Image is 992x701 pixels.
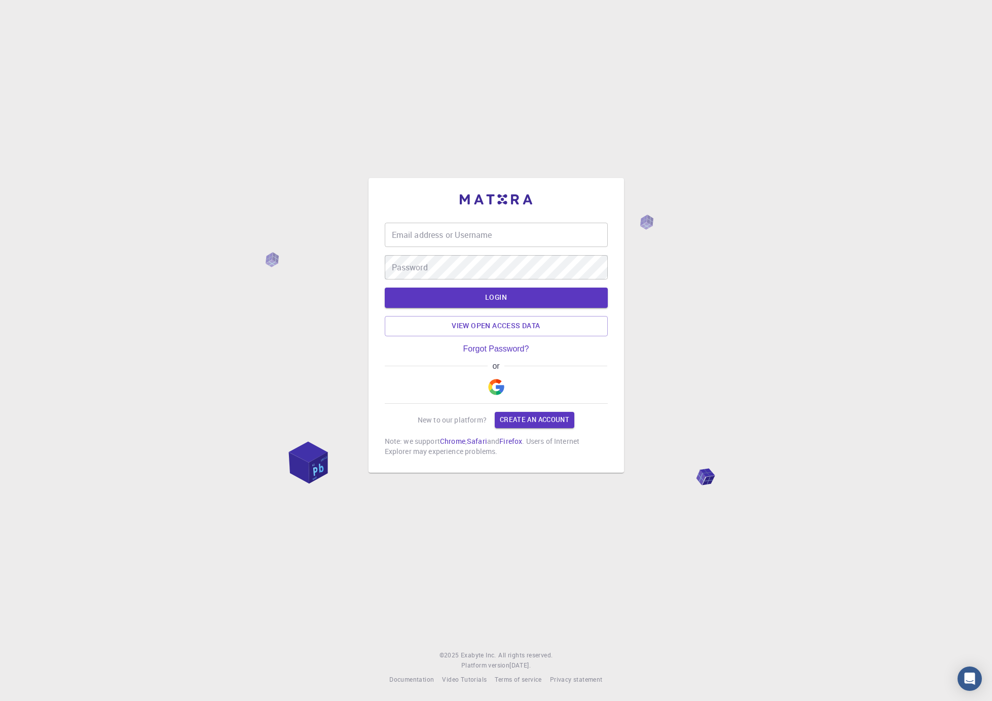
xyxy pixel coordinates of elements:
a: Firefox [499,436,522,446]
span: Terms of service [495,675,541,683]
p: New to our platform? [418,415,487,425]
a: Documentation [389,675,434,685]
a: Safari [467,436,487,446]
span: All rights reserved. [498,650,553,660]
span: Exabyte Inc. [461,651,496,659]
button: LOGIN [385,288,608,308]
div: Open Intercom Messenger [958,667,982,691]
a: Video Tutorials [442,675,487,685]
span: Platform version [461,660,509,671]
a: Forgot Password? [463,344,529,354]
span: Video Tutorials [442,675,487,683]
a: Privacy statement [550,675,603,685]
a: Chrome [440,436,465,446]
a: Exabyte Inc. [461,650,496,660]
span: © 2025 [439,650,461,660]
a: [DATE]. [509,660,531,671]
a: Terms of service [495,675,541,685]
span: Privacy statement [550,675,603,683]
a: View open access data [385,316,608,336]
img: Google [488,379,504,395]
span: [DATE] . [509,661,531,669]
span: Documentation [389,675,434,683]
a: Create an account [495,412,574,428]
p: Note: we support , and . Users of Internet Explorer may experience problems. [385,436,608,457]
span: or [488,362,504,371]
